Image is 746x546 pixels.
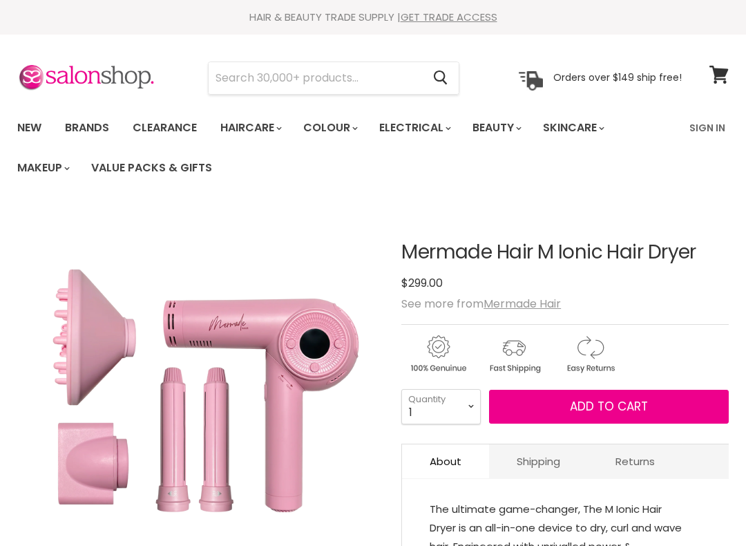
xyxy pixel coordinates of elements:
form: Product [208,62,459,95]
img: shipping.gif [477,333,551,375]
button: Search [422,62,459,94]
a: Mermade Hair [484,296,561,312]
h1: Mermade Hair M Ionic Hair Dryer [401,242,729,263]
p: Orders over $149 ship free! [553,71,682,84]
a: Returns [588,444,682,478]
a: GET TRADE ACCESS [401,10,497,24]
button: Add to cart [489,390,729,424]
a: Brands [55,113,119,142]
a: Sign In [681,113,734,142]
span: $299.00 [401,275,443,291]
a: Clearance [122,113,207,142]
a: Haircare [210,113,290,142]
a: Value Packs & Gifts [81,153,222,182]
a: Beauty [462,113,530,142]
a: Makeup [7,153,78,182]
span: Add to cart [570,398,648,415]
ul: Main menu [7,108,681,188]
a: Electrical [369,113,459,142]
select: Quantity [401,389,481,424]
a: Shipping [489,444,588,478]
img: returns.gif [553,333,627,375]
a: Skincare [533,113,613,142]
a: Colour [293,113,366,142]
span: See more from [401,296,561,312]
input: Search [209,62,422,94]
img: genuine.gif [401,333,475,375]
a: New [7,113,52,142]
a: About [402,444,489,478]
